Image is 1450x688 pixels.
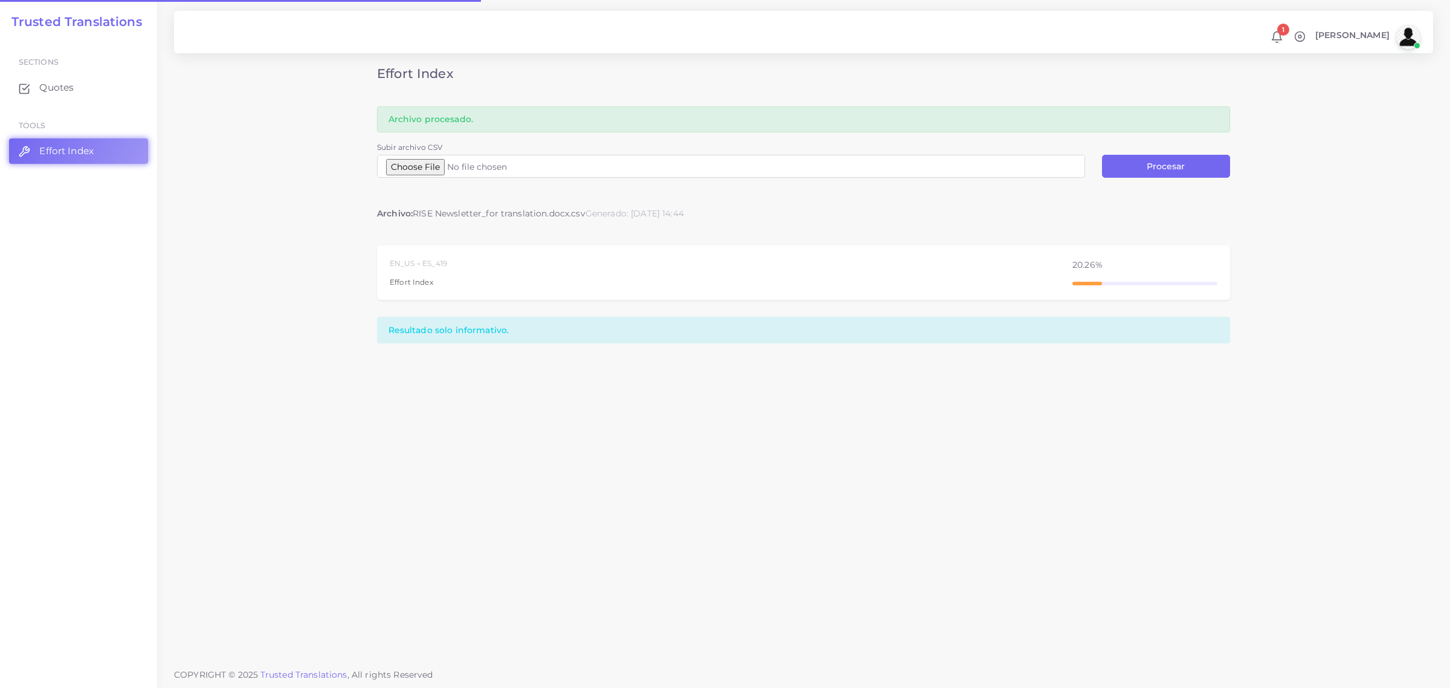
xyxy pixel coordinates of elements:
a: Trusted Translations [260,669,347,680]
strong: Archivo: [377,208,413,219]
h3: Effort Index [377,66,1230,81]
span: Tools [19,121,46,130]
button: Procesar [1102,155,1230,178]
span: Effort Index [39,144,94,158]
label: Subir archivo CSV [377,142,442,152]
a: Trusted Translations [3,15,142,29]
div: Archivo procesado. [377,106,1230,132]
span: , All rights Reserved [347,669,433,681]
div: Resultado solo informativo. [377,317,1230,343]
div: EN_US → ES_419 [390,258,447,268]
img: avatar [1396,25,1420,49]
div: 20.26% [1072,261,1217,269]
span: [PERSON_NAME] [1315,31,1390,39]
a: [PERSON_NAME]avatar [1309,25,1425,49]
div: RISE Newsletter_for translation.docx.csv [377,207,585,219]
span: Sections [19,57,59,67]
span: 1 [1277,24,1289,36]
span: COPYRIGHT © 2025 [174,669,433,681]
a: 1 [1266,30,1287,44]
a: Effort Index [9,138,148,164]
div: Effort Index [390,277,447,287]
span: Quotes [39,81,74,94]
div: Generado: [DATE] 14:44 [585,207,684,219]
a: Quotes [9,75,148,100]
